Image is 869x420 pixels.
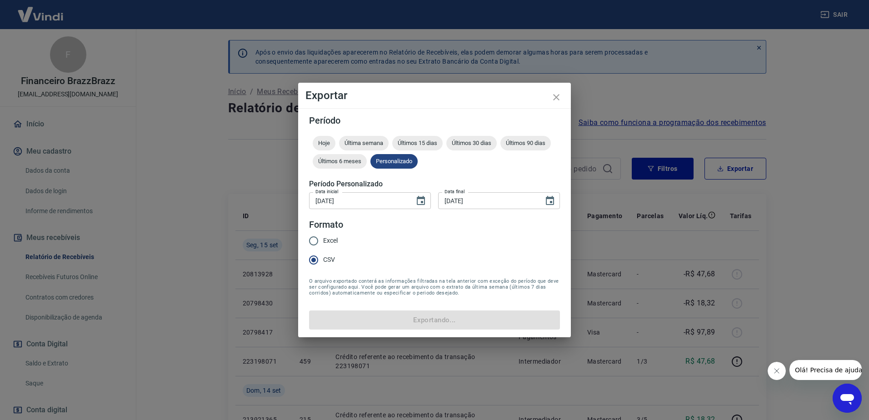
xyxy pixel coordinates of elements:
div: Últimos 90 dias [500,136,551,150]
input: DD/MM/YYYY [438,192,537,209]
span: O arquivo exportado conterá as informações filtradas na tela anterior com exceção do período que ... [309,278,560,296]
span: Excel [323,236,338,245]
h5: Período [309,116,560,125]
span: Hoje [313,140,335,146]
div: Última semana [339,136,389,150]
iframe: Mensagem da empresa [789,360,862,380]
button: Choose date, selected date is 12 de set de 2025 [541,192,559,210]
div: Personalizado [370,154,418,169]
h5: Período Personalizado [309,180,560,189]
label: Data inicial [315,188,339,195]
span: Última semana [339,140,389,146]
iframe: Fechar mensagem [768,362,786,380]
button: Choose date, selected date is 26 de abr de 2025 [412,192,430,210]
span: CSV [323,255,335,265]
span: Olá! Precisa de ajuda? [5,6,76,14]
legend: Formato [309,218,343,231]
input: DD/MM/YYYY [309,192,408,209]
span: Últimos 6 meses [313,158,367,165]
span: Últimos 90 dias [500,140,551,146]
button: close [545,86,567,108]
iframe: Botão para abrir a janela de mensagens [833,384,862,413]
label: Data final [444,188,465,195]
div: Hoje [313,136,335,150]
div: Últimos 30 dias [446,136,497,150]
div: Últimos 6 meses [313,154,367,169]
h4: Exportar [305,90,564,101]
div: Últimos 15 dias [392,136,443,150]
span: Últimos 30 dias [446,140,497,146]
span: Últimos 15 dias [392,140,443,146]
span: Personalizado [370,158,418,165]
